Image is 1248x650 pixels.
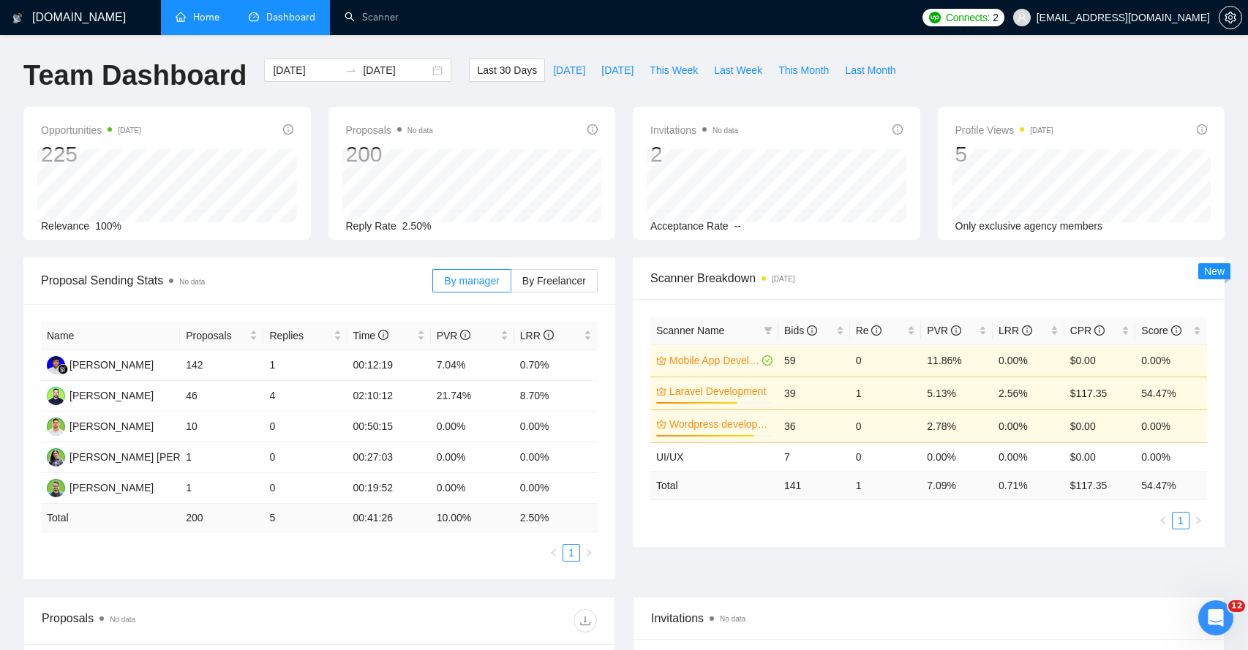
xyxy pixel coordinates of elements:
td: 2.56% [993,377,1064,409]
img: AC [47,417,65,436]
div: [PERSON_NAME] [69,480,154,496]
time: [DATE] [1030,126,1053,135]
span: left [549,548,558,557]
a: SS[PERSON_NAME] [PERSON_NAME] [47,450,241,462]
td: 0.00% [1135,344,1207,377]
input: Start date [273,62,339,78]
button: Last Month [837,58,903,82]
td: 00:27:03 [347,442,431,473]
span: crown [656,355,666,366]
div: [PERSON_NAME] [69,357,154,373]
th: Replies [263,322,347,350]
h1: Team Dashboard [23,58,247,93]
td: $ 117.35 [1064,471,1136,499]
td: 0.00% [431,473,514,504]
span: This Week [650,62,698,78]
td: 0.00% [514,412,598,442]
span: Proposal Sending Stats [41,271,432,290]
button: left [545,544,563,562]
span: 100% [95,220,121,232]
a: homeHome [176,11,219,23]
span: No data [407,126,433,135]
td: 0.00% [514,473,598,504]
span: left [1159,516,1168,525]
td: 00:41:26 [347,504,431,532]
td: 39 [778,377,850,409]
td: 0.70% [514,350,598,381]
span: -- [734,220,741,232]
span: LRR [999,325,1032,336]
span: Time [353,330,388,341]
td: 0 [263,442,347,473]
td: 1 [263,350,347,381]
span: No data [179,278,205,286]
td: 0.00% [993,409,1064,442]
span: Opportunities [41,121,141,139]
a: setting [1219,12,1242,23]
span: 2 [993,10,999,26]
div: [PERSON_NAME] [69,418,154,434]
span: info-circle [871,325,882,336]
span: download [574,615,596,627]
td: 0.71 % [993,471,1064,499]
span: info-circle [1022,325,1032,336]
span: Scanner Name [656,325,724,336]
span: Replies [269,328,330,344]
span: No data [713,126,738,135]
td: 142 [180,350,263,381]
span: info-circle [378,330,388,340]
td: 0.00% [431,442,514,473]
img: FR [47,356,65,374]
span: PVR [437,330,471,341]
span: setting [1219,12,1241,23]
div: 225 [41,140,141,168]
td: Total [41,504,180,532]
span: Last Month [845,62,895,78]
a: NK[PERSON_NAME] [47,481,154,493]
td: 7.09 % [921,471,993,499]
td: 54.47 % [1135,471,1207,499]
td: 0.00% [431,412,514,442]
span: Only exclusive agency members [955,220,1103,232]
span: Re [856,325,882,336]
span: info-circle [807,325,817,336]
span: Score [1141,325,1181,336]
td: 0.00% [921,442,993,471]
td: $0.00 [1064,409,1136,442]
td: 59 [778,344,850,377]
td: 8.70% [514,381,598,412]
a: Laravel Development [669,383,770,399]
span: to [345,64,357,76]
td: 0.00% [993,344,1064,377]
span: info-circle [951,325,961,336]
span: crown [656,419,666,429]
div: 200 [346,140,433,168]
button: Last 30 Days [469,58,545,82]
span: Dashboard [266,11,315,23]
td: 11.86% [921,344,993,377]
img: logo [12,7,23,30]
td: 02:10:12 [347,381,431,412]
td: 5 [263,504,347,532]
li: Next Page [1189,512,1207,529]
span: Scanner Breakdown [650,269,1207,287]
td: 0 [263,412,347,442]
span: info-circle [460,330,470,340]
a: 1 [563,545,579,561]
button: This Week [642,58,706,82]
time: [DATE] [118,126,140,135]
span: filter [764,326,773,335]
td: 00:19:52 [347,473,431,504]
div: [PERSON_NAME] [PERSON_NAME] [69,449,241,465]
td: $0.00 [1064,344,1136,377]
button: Last Week [706,58,770,82]
span: No data [110,616,135,624]
td: 7 [778,442,850,471]
li: Next Page [580,544,598,562]
td: 0 [263,473,347,504]
a: Wordpress development [669,416,770,432]
td: 46 [180,381,263,412]
td: 0 [850,442,922,471]
span: Invitations [651,609,1206,627]
li: 1 [563,544,580,562]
